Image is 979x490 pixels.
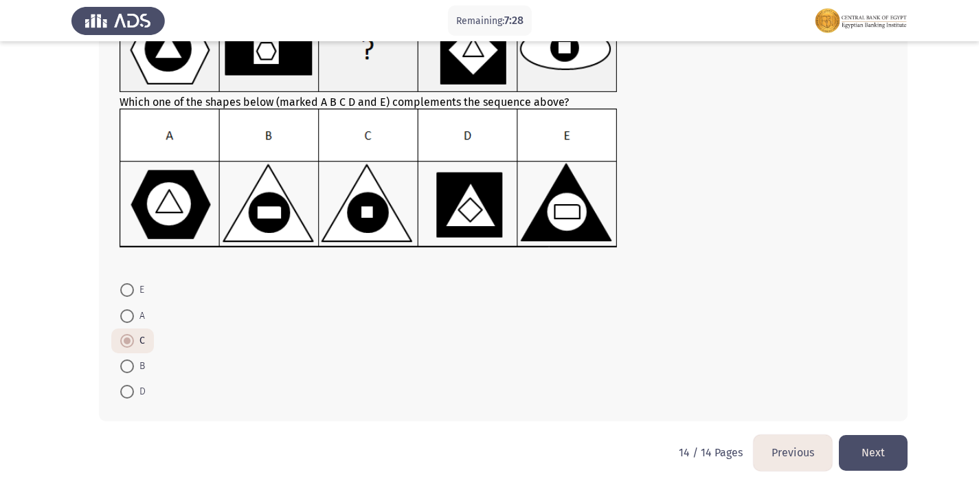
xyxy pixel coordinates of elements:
[134,282,144,298] span: E
[120,5,618,93] img: UkFYMDA5MUEucG5nMTYyMjAzMzE3MTk3Nw==.png
[814,1,908,40] img: Assessment logo of FOCUS Assessment 3 Modules EN
[120,109,618,248] img: UkFYMDA5MUIucG5nMTYyMjAzMzI0NzA2Ng==.png
[71,1,165,40] img: Assess Talent Management logo
[134,308,145,324] span: A
[134,383,146,400] span: D
[504,14,524,27] span: 7:28
[839,435,908,470] button: load next page
[134,333,145,349] span: C
[754,435,832,470] button: load previous page
[120,5,887,264] div: Which one of the shapes below (marked A B C D and E) complements the sequence above?
[134,358,145,375] span: B
[679,446,743,459] p: 14 / 14 Pages
[456,12,524,30] p: Remaining:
